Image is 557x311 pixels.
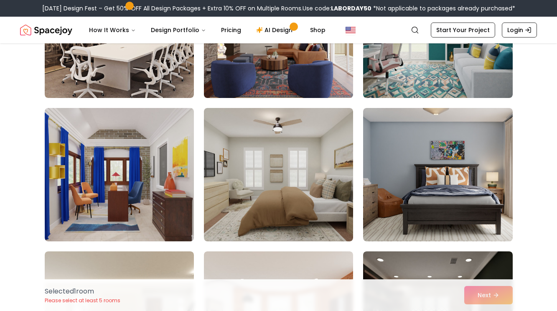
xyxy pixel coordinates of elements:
[331,4,371,13] b: LABORDAY50
[45,286,120,296] p: Selected 1 room
[82,22,142,38] button: How It Works
[303,4,371,13] span: Use code:
[144,22,213,38] button: Design Portfolio
[431,23,495,38] a: Start Your Project
[204,108,353,241] img: Room room-20
[82,22,332,38] nav: Main
[249,22,302,38] a: AI Design
[214,22,248,38] a: Pricing
[363,108,512,241] img: Room room-21
[20,22,72,38] a: Spacejoy
[42,4,515,13] div: [DATE] Design Fest – Get 50% OFF All Design Packages + Extra 10% OFF on Multiple Rooms.
[371,4,515,13] span: *Not applicable to packages already purchased*
[346,25,356,35] img: United States
[502,23,537,38] a: Login
[20,17,537,43] nav: Global
[303,22,332,38] a: Shop
[20,22,72,38] img: Spacejoy Logo
[45,108,194,241] img: Room room-19
[45,297,120,304] p: Please select at least 5 rooms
